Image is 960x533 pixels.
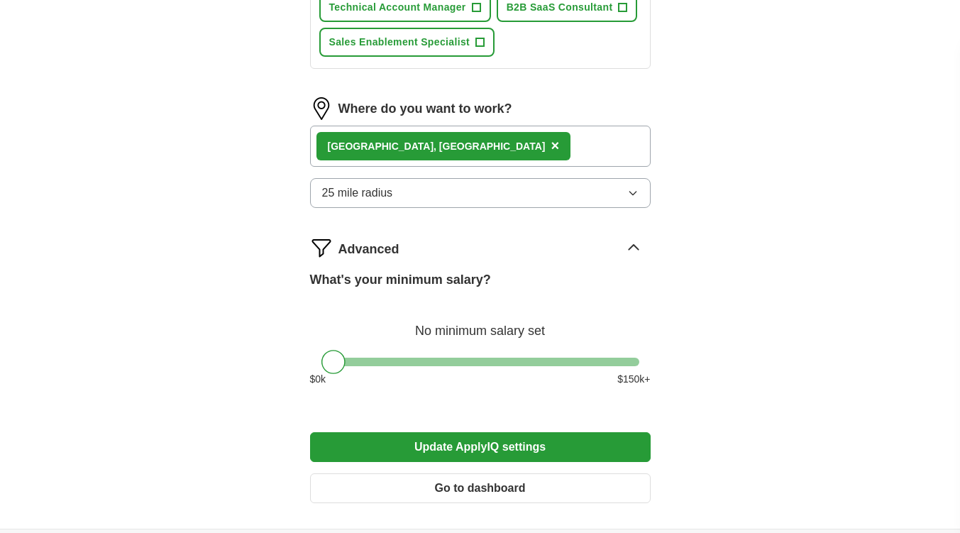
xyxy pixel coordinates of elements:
label: What's your minimum salary? [310,270,491,290]
button: × [551,136,559,157]
label: Where do you want to work? [338,99,512,119]
span: × [551,138,559,153]
img: filter [310,236,333,259]
span: $ 0 k [310,372,326,387]
button: Update ApplyIQ settings [310,432,651,462]
span: 25 mile radius [322,185,393,202]
span: Advanced [338,240,399,259]
span: $ 150 k+ [617,372,650,387]
img: location.png [310,97,333,120]
div: [GEOGRAPHIC_DATA], [GEOGRAPHIC_DATA] [328,139,546,154]
button: 25 mile radius [310,178,651,208]
div: No minimum salary set [310,307,651,341]
button: Sales Enablement Specialist [319,28,495,57]
span: Sales Enablement Specialist [329,35,470,50]
button: Go to dashboard [310,473,651,503]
